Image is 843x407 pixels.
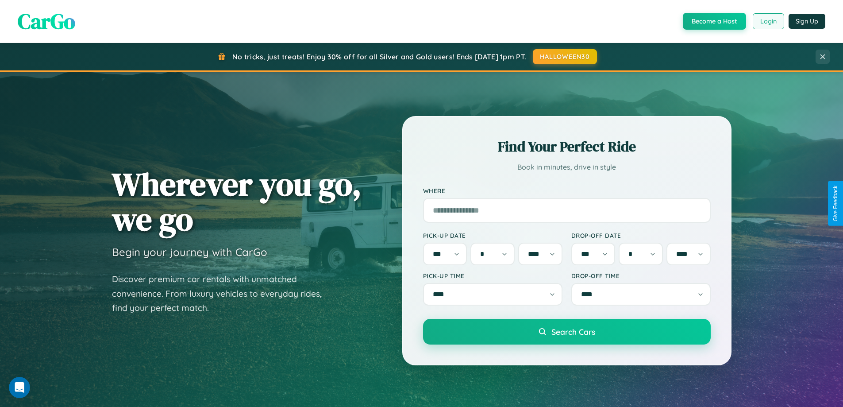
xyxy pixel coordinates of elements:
[789,14,825,29] button: Sign Up
[423,272,562,279] label: Pick-up Time
[571,232,711,239] label: Drop-off Date
[9,377,30,398] iframe: Intercom live chat
[18,7,75,36] span: CarGo
[533,49,597,64] button: HALLOWEEN30
[423,161,711,174] p: Book in minutes, drive in style
[112,167,362,236] h1: Wherever you go, we go
[112,245,267,259] h3: Begin your journey with CarGo
[832,186,839,221] div: Give Feedback
[753,13,784,29] button: Login
[683,13,746,30] button: Become a Host
[423,137,711,156] h2: Find Your Perfect Ride
[423,187,711,194] label: Where
[232,52,526,61] span: No tricks, just treats! Enjoy 30% off for all Silver and Gold users! Ends [DATE] 1pm PT.
[112,272,333,315] p: Discover premium car rentals with unmatched convenience. From luxury vehicles to everyday rides, ...
[551,327,595,337] span: Search Cars
[423,232,562,239] label: Pick-up Date
[423,319,711,345] button: Search Cars
[571,272,711,279] label: Drop-off Time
